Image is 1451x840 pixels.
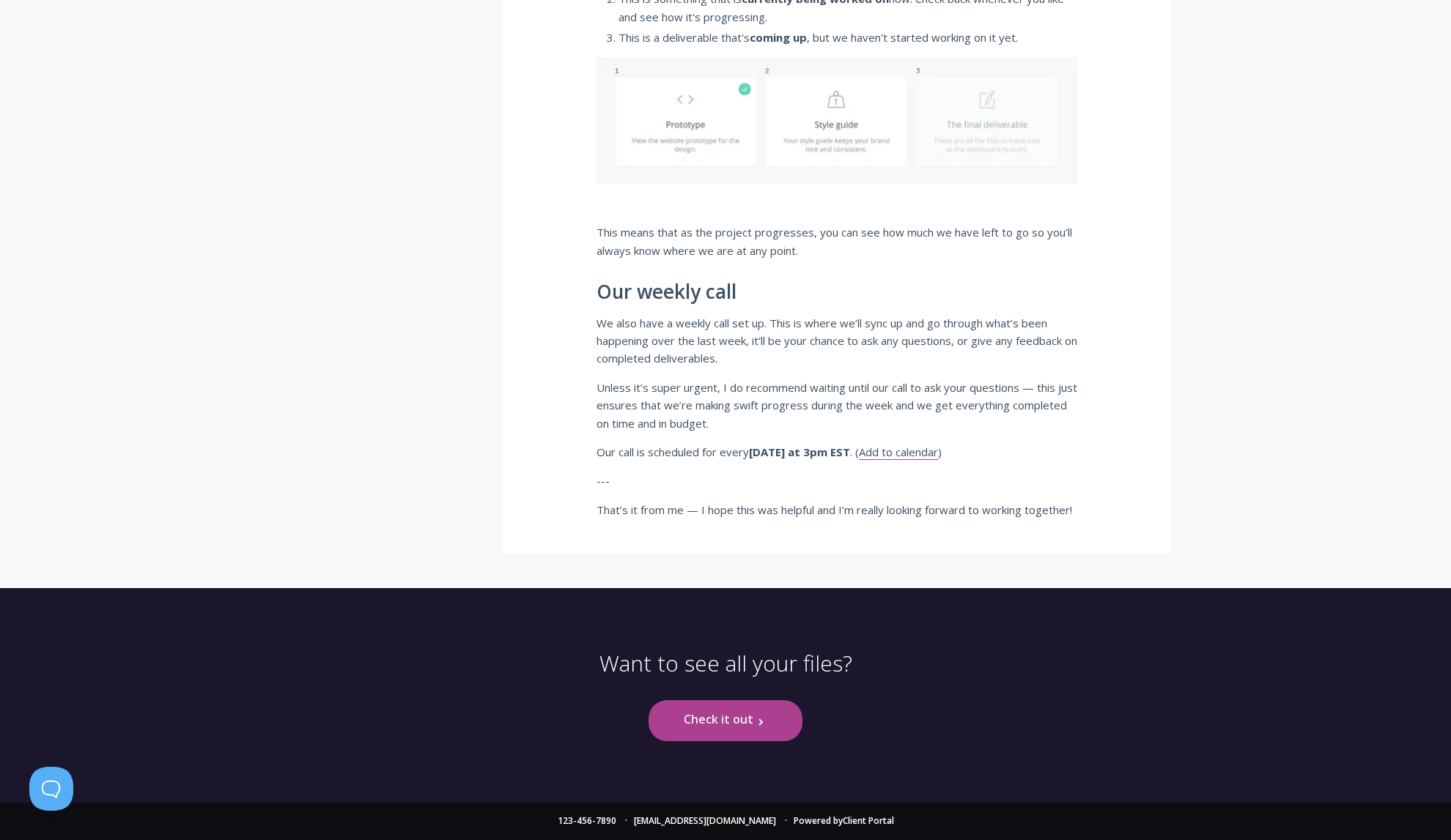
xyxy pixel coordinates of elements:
[597,314,1077,368] p: We also have a weekly call set up. This is where we’ll sync up and go through what’s been happeni...
[597,379,1077,432] p: Unless it’s super urgent, I do recommend waiting until our call to ask your questions — this just...
[29,767,73,811] iframe: Toggle Customer Support
[649,700,802,740] a: Check it out
[749,445,850,459] strong: [DATE] at 3pm EST
[750,30,807,45] strong: coming up
[558,814,616,827] a: 123-456-7890
[597,223,1077,259] p: This means that as the project progresses, you can see how much we have left to go so you’ll alwa...
[599,650,852,701] p: Want to see all your files?
[597,501,1077,519] p: That’s it from me — I hope this was helpful and I’m really looking forward to working together!
[843,814,894,827] a: Client Portal
[597,472,1077,489] p: ---
[597,281,1077,303] h2: Our weekly call
[634,814,776,827] a: [EMAIL_ADDRESS][DOMAIN_NAME]
[778,817,894,825] li: Powered by
[619,29,1077,46] li: This is a deliverable that's , but we haven't started working on it yet.
[597,443,1077,461] p: Our call is scheduled for every . ( )
[859,445,938,460] a: Add to calendar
